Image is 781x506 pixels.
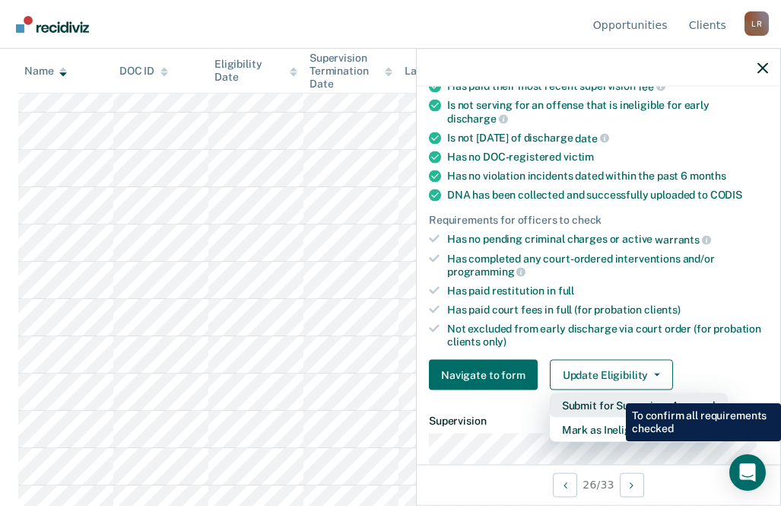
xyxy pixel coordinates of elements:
button: Next Opportunity [620,473,644,497]
span: warrants [655,233,711,245]
span: full [558,285,574,297]
dt: Supervision [429,415,768,428]
div: Name [24,65,67,78]
div: DOC ID [119,65,168,78]
button: Previous Opportunity [553,473,577,497]
div: Is not [DATE] of discharge [447,131,768,145]
div: Has no pending criminal charges or active [447,233,768,247]
div: Has completed any court-ordered interventions and/or [447,252,768,278]
span: date [575,132,608,144]
button: Submit for Supervisor Approval [550,393,728,418]
span: months [690,170,726,182]
button: Mark as Ineligible [550,418,728,442]
div: DNA has been collected and successfully uploaded to [447,189,768,202]
div: L R [744,11,769,36]
span: clients) [644,303,681,315]
span: programming [447,266,525,278]
span: victim [564,151,594,163]
div: Open Intercom Messenger [729,454,766,491]
button: Navigate to form [429,360,538,390]
div: Requirements for officers to check [429,214,768,227]
div: Has no violation incidents dated within the past 6 [447,170,768,183]
img: Recidiviz [16,16,89,33]
a: Navigate to form link [429,360,544,390]
div: Not excluded from early discharge via court order (for probation clients [447,322,768,348]
div: Eligibility Date [214,58,297,84]
div: 26 / 33 [417,464,780,504]
div: Has no DOC-registered [447,151,768,164]
div: Supervision Termination Date [310,52,392,90]
button: Update Eligibility [550,360,673,390]
div: Has paid restitution in [447,285,768,298]
span: only) [483,335,506,347]
div: Last Viewed [405,65,478,78]
span: CODIS [710,189,742,201]
div: Dropdown Menu [550,393,728,442]
div: Is not serving for an offense that is ineligible for early [447,99,768,125]
button: Profile dropdown button [744,11,769,36]
span: discharge [447,112,508,124]
div: Has paid court fees in full (for probation [447,303,768,316]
